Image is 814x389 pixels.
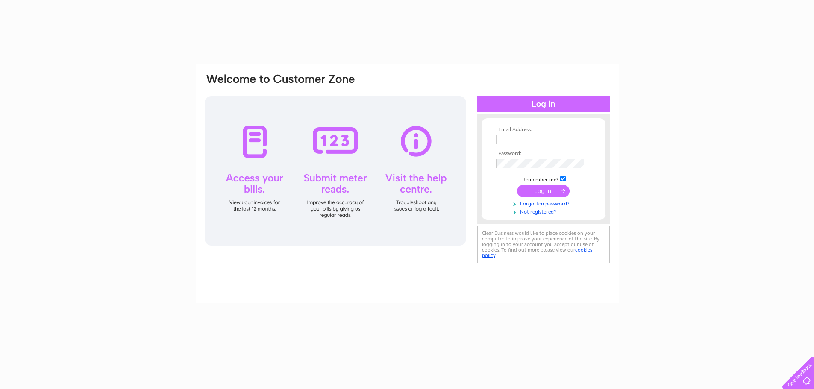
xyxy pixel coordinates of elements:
th: Email Address: [494,127,593,133]
div: Clear Business would like to place cookies on your computer to improve your experience of the sit... [477,226,610,263]
a: Not registered? [496,207,593,215]
a: Forgotten password? [496,199,593,207]
td: Remember me? [494,175,593,183]
th: Password: [494,151,593,157]
a: cookies policy [482,247,592,258]
input: Submit [517,185,570,197]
